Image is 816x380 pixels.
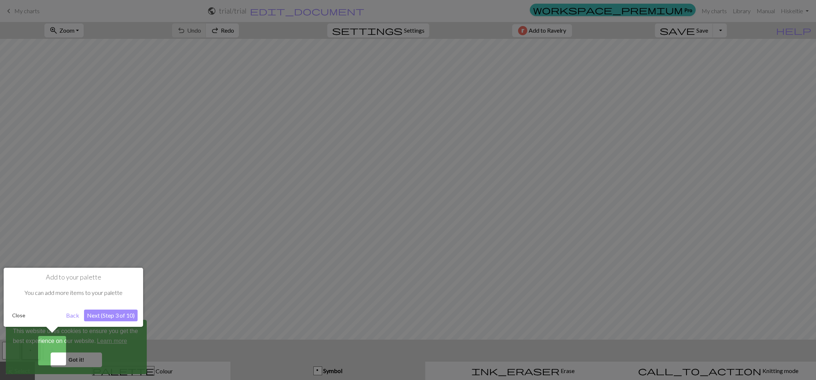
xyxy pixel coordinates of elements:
button: Back [63,310,82,321]
h1: Add to your palette [9,273,138,281]
button: Close [9,310,28,321]
div: You can add more items to your palette [9,281,138,304]
button: Next (Step 3 of 10) [84,310,138,321]
div: Add to your palette [4,268,143,327]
